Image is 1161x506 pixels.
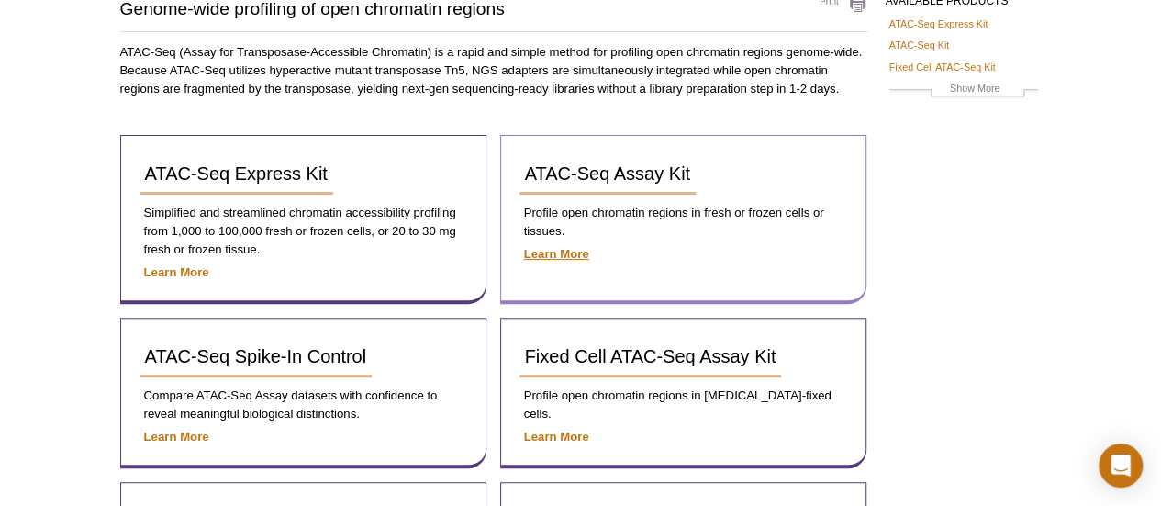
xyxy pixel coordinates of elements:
span: ATAC-Seq Assay Kit [525,163,690,184]
a: ATAC-Seq Assay Kit [519,154,696,195]
a: ATAC-Seq Express Kit [140,154,333,195]
p: Profile open chromatin regions in fresh or frozen cells or tissues. [519,204,847,241]
p: Simplified and streamlined chromatin accessibility profiling from 1,000 to 100,000 fresh or froze... [140,204,467,259]
a: Fixed Cell ATAC-Seq Assay Kit [519,337,782,377]
span: ATAC-Seq Express Kit [145,163,328,184]
span: Fixed Cell ATAC-Seq Assay Kit [525,346,776,366]
h2: Genome-wide profiling of open chromatin regions [120,1,780,17]
p: ATAC-Seq (Assay for Transposase-Accessible Chromatin) is a rapid and simple method for profiling ... [120,43,867,98]
a: Learn More [524,430,589,444]
p: Profile open chromatin regions in [MEDICAL_DATA]-fixed cells. [519,387,847,423]
a: Learn More [144,265,209,279]
div: Open Intercom Messenger [1099,444,1143,488]
span: ATAC-Seq Spike-In Control [145,346,367,366]
a: ATAC-Seq Spike-In Control [140,337,373,377]
a: Learn More [144,430,209,444]
p: Compare ATAC-Seq Assay datasets with confidence to reveal meaningful biological distinctions. [140,387,467,423]
a: Fixed Cell ATAC-Seq Kit [889,59,996,75]
a: ATAC-Seq Kit [889,37,950,53]
a: Show More [889,80,1038,101]
a: ATAC-Seq Express Kit [889,16,988,32]
a: Learn More [524,247,589,261]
